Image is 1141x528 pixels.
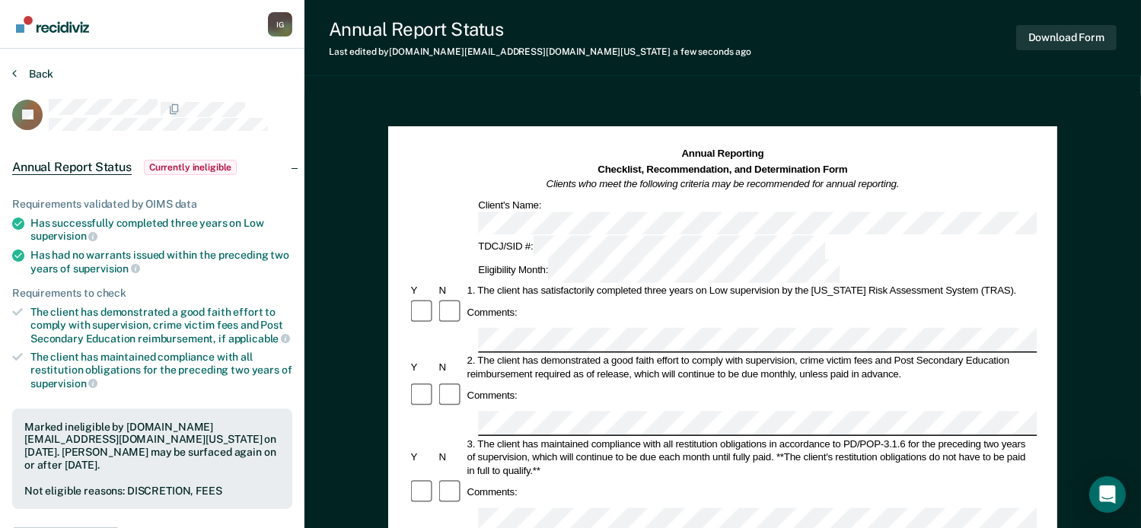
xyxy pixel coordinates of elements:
[30,217,292,243] div: Has successfully completed three years on Low
[73,262,140,275] span: supervision
[465,353,1037,380] div: 2. The client has demonstrated a good faith effort to comply with supervision, crime victim fees ...
[30,230,97,242] span: supervision
[1016,25,1117,50] button: Download Form
[30,306,292,345] div: The client has demonstrated a good faith effort to comply with supervision, crime victim fees and...
[409,360,437,374] div: Y
[144,160,237,175] span: Currently ineligible
[30,249,292,275] div: Has had no warrants issued within the preceding two years of
[30,351,292,390] div: The client has maintained compliance with all restitution obligations for the preceding two years of
[437,284,465,297] div: N
[598,163,847,174] strong: Checklist, Recommendation, and Determination Form
[16,16,89,33] img: Recidiviz
[409,284,437,297] div: Y
[24,421,280,472] div: Marked ineligible by [DOMAIN_NAME][EMAIL_ADDRESS][DOMAIN_NAME][US_STATE] on [DATE]. [PERSON_NAME]...
[268,12,292,37] div: I G
[12,67,53,81] button: Back
[268,12,292,37] button: Profile dropdown button
[465,389,520,402] div: Comments:
[547,178,900,189] em: Clients who meet the following criteria may be recommended for annual reporting.
[476,236,827,259] div: TDCJ/SID #:
[329,18,751,40] div: Annual Report Status
[476,259,842,283] div: Eligibility Month:
[1089,476,1126,513] div: Open Intercom Messenger
[465,306,520,320] div: Comments:
[465,485,520,499] div: Comments:
[673,46,751,57] span: a few seconds ago
[228,332,290,345] span: applicable
[12,160,132,175] span: Annual Report Status
[437,360,465,374] div: N
[437,450,465,464] div: N
[329,46,751,57] div: Last edited by [DOMAIN_NAME][EMAIL_ADDRESS][DOMAIN_NAME][US_STATE]
[465,284,1037,297] div: 1. The client has satisfactorily completed three years on Low supervision by the [US_STATE] Risk ...
[24,485,280,498] div: Not eligible reasons: DISCRETION, FEES
[681,148,763,159] strong: Annual Reporting
[30,377,97,390] span: supervision
[12,287,292,300] div: Requirements to check
[409,450,437,464] div: Y
[12,198,292,211] div: Requirements validated by OIMS data
[465,437,1037,477] div: 3. The client has maintained compliance with all restitution obligations in accordance to PD/POP-...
